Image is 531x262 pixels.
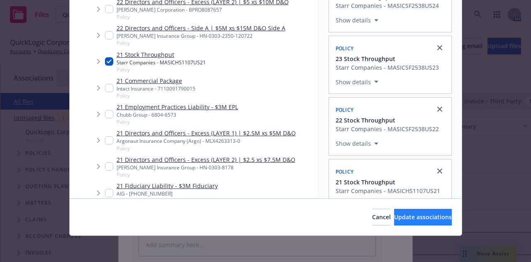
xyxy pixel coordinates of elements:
[336,106,354,113] span: Policy
[117,129,296,137] a: 21 Directors and Officers - Excess (LAYER 1) | $2.5M xs $5M D&O
[117,6,289,13] div: [PERSON_NAME] Corporation - BPRO8087657
[435,104,445,114] a: close
[372,209,391,225] button: Cancel
[117,92,195,99] span: Policy
[117,137,296,144] div: Argonaut Insurance Company (Argo) - MLX4263313-0
[332,15,382,25] button: Show details
[117,190,218,197] div: AIG - [PHONE_NUMBER]
[117,111,238,118] div: Chubb Group - 6804-6573
[117,50,206,59] a: 21 Stock Throughput
[336,178,395,186] span: 21 Stock Throughput
[394,209,452,225] button: Update associations
[117,32,285,39] div: [PERSON_NAME] Insurance Group - HN-0303-2350-120722
[117,171,295,178] span: Policy
[117,181,218,190] a: 21 Fiduciary Liability - $3M Fiduciary
[336,63,439,72] div: Starr Companies - MASICSF2538US23
[117,103,238,111] a: 21 Employment Practices Liability - $3M EPL
[117,66,206,73] span: Policy
[336,116,439,125] button: 22 Stock Throughput
[336,54,395,63] span: 23 Stock Throughput
[332,77,382,87] button: Show details
[336,168,354,175] span: Policy
[372,213,391,221] span: Cancel
[117,59,206,66] div: Starr Companies - MASICHS1107US21
[435,43,445,53] a: close
[336,178,440,186] button: 21 Stock Throughput
[117,39,285,47] span: Policy
[336,186,440,195] div: Starr Companies - MASICHS1107US21
[117,13,289,20] span: Policy
[336,54,439,63] button: 23 Stock Throughput
[117,24,285,32] a: 22 Directors and Officers - Side A | $5M xs $15M D&O Side A
[117,76,195,85] a: 21 Commercial Package
[117,118,238,125] span: Policy
[117,164,295,171] div: [PERSON_NAME] Insurance Group - HN-0303-8178
[336,125,439,133] div: Starr Companies - MASICSF2538US22
[117,85,195,92] div: Intact Insurance - 7110091790015
[332,139,382,149] button: Show details
[117,197,218,204] span: Policy
[336,116,395,125] span: 22 Stock Throughput
[336,1,439,10] div: Starr Companies - MASICSF2538US24
[394,213,452,221] span: Update associations
[117,145,296,152] span: Policy
[336,45,354,52] span: Policy
[435,166,445,176] a: close
[117,155,295,164] a: 21 Directors and Officers - Excess (LAYER 2) | $2.5 xs $7.5M D&O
